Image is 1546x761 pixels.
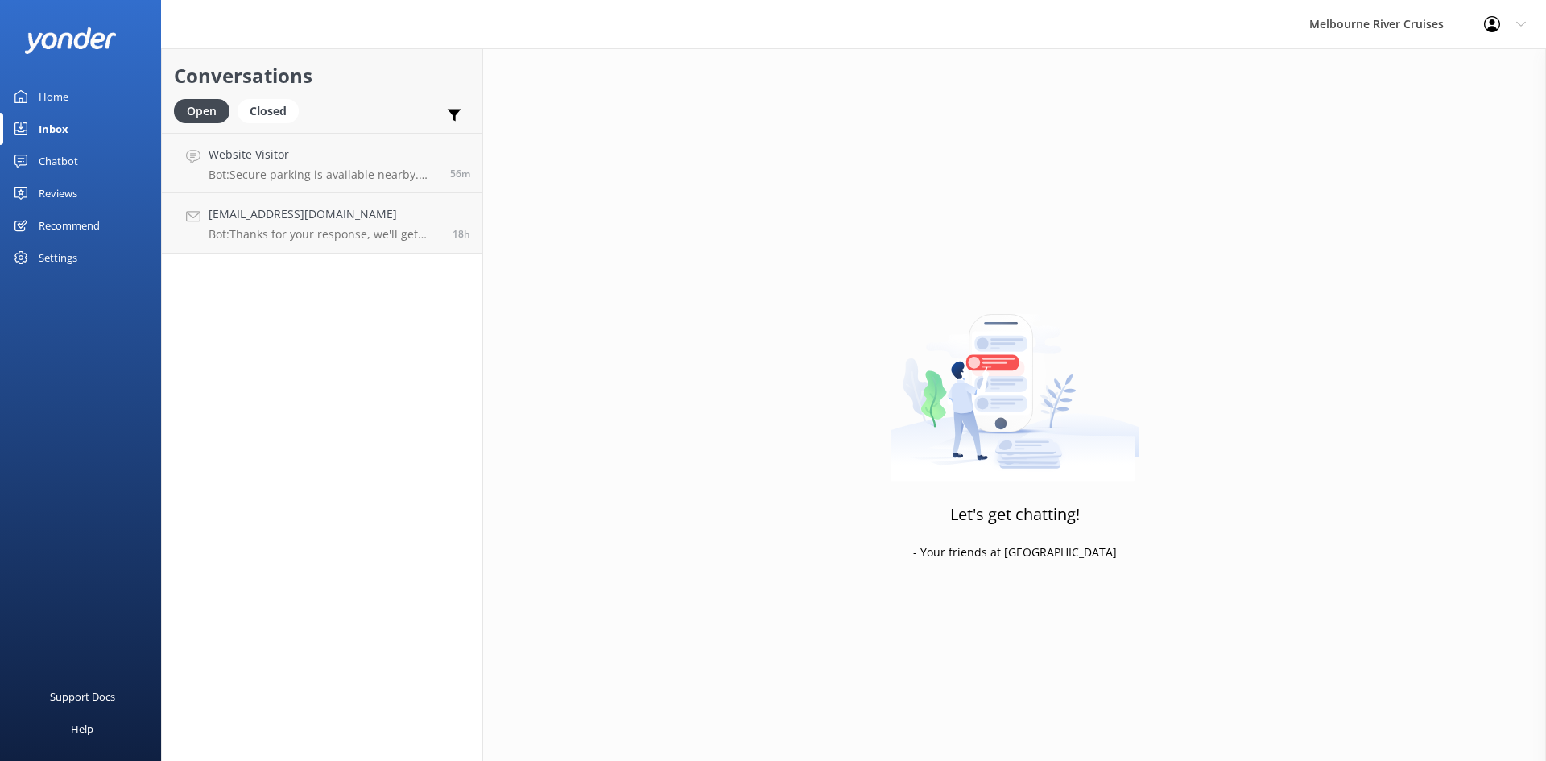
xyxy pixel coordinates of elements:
[39,242,77,274] div: Settings
[39,113,68,145] div: Inbox
[950,502,1080,527] h3: Let's get chatting!
[174,60,470,91] h2: Conversations
[238,99,299,123] div: Closed
[174,101,238,119] a: Open
[209,205,440,223] h4: [EMAIL_ADDRESS][DOMAIN_NAME]
[209,168,438,182] p: Bot: Secure parking is available nearby. [PERSON_NAME][GEOGRAPHIC_DATA] has two convenient locati...
[50,680,115,713] div: Support Docs
[39,145,78,177] div: Chatbot
[891,280,1139,482] img: artwork of a man stealing a conversation from at giant smartphone
[913,544,1117,561] p: - Your friends at [GEOGRAPHIC_DATA]
[174,99,229,123] div: Open
[238,101,307,119] a: Closed
[162,133,482,193] a: Website VisitorBot:Secure parking is available nearby. [PERSON_NAME][GEOGRAPHIC_DATA] has two con...
[209,227,440,242] p: Bot: Thanks for your response, we'll get back to you as soon as we can during opening hours.
[39,81,68,113] div: Home
[71,713,93,745] div: Help
[209,146,438,163] h4: Website Visitor
[39,209,100,242] div: Recommend
[39,177,77,209] div: Reviews
[162,193,482,254] a: [EMAIL_ADDRESS][DOMAIN_NAME]Bot:Thanks for your response, we'll get back to you as soon as we can...
[453,227,470,241] span: Aug 21 2025 09:41pm (UTC +10:00) Australia/Sydney
[24,27,117,54] img: yonder-white-logo.png
[450,167,470,180] span: Aug 22 2025 02:54pm (UTC +10:00) Australia/Sydney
